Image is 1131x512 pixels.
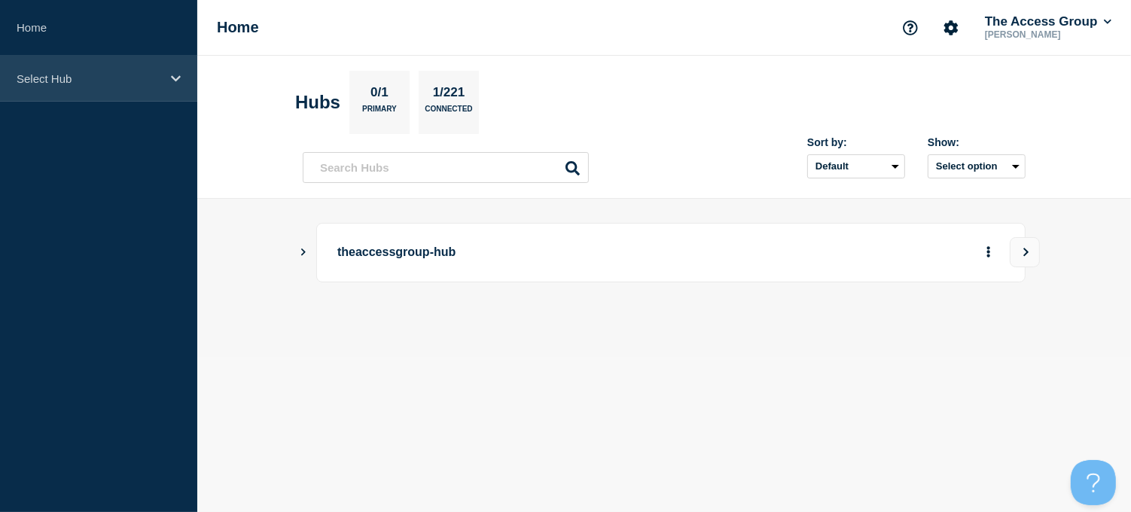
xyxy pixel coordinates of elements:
[928,136,1026,148] div: Show:
[427,85,471,105] p: 1/221
[17,72,161,85] p: Select Hub
[365,85,395,105] p: 0/1
[362,105,397,120] p: Primary
[895,12,926,44] button: Support
[982,29,1114,40] p: [PERSON_NAME]
[337,239,754,267] p: theaccessgroup-hub
[217,19,259,36] h1: Home
[295,92,340,113] h2: Hubs
[1071,460,1116,505] iframe: Help Scout Beacon - Open
[928,154,1026,178] button: Select option
[807,136,905,148] div: Sort by:
[979,239,998,267] button: More actions
[425,105,472,120] p: Connected
[300,247,307,258] button: Show Connected Hubs
[935,12,967,44] button: Account settings
[982,14,1114,29] button: The Access Group
[807,154,905,178] select: Sort by
[303,152,589,183] input: Search Hubs
[1010,237,1040,267] button: View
